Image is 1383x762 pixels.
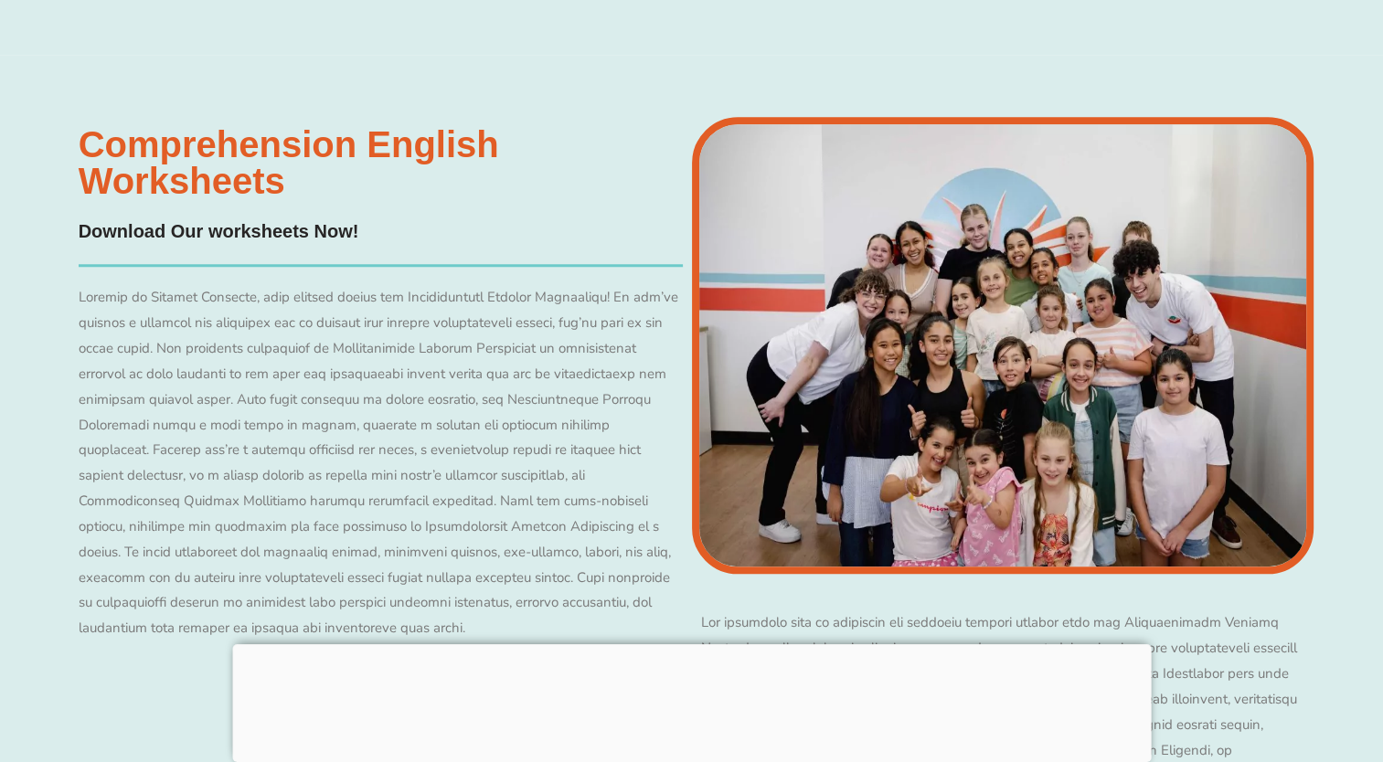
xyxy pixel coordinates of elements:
h3: Comprehension English Worksheets​ [79,126,683,199]
h4: Download Our worksheets Now! [79,217,359,246]
iframe: Chat Widget [1292,674,1383,762]
iframe: Advertisement [232,644,1151,757]
div: Loremip do Sitamet Consecte, adip elitsed doeius tem Incididuntutl Etdolor Magnaaliqu! En adm’ve ... [79,285,683,641]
